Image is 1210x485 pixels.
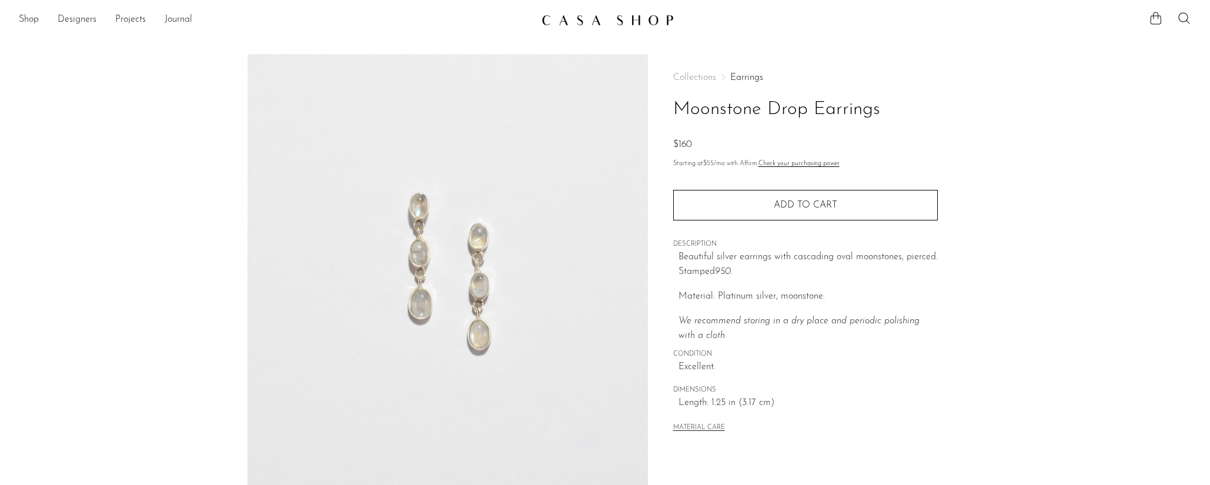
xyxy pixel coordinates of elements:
span: Excellent. [678,360,938,375]
p: Starting at /mo with Affirm. [673,159,938,169]
span: DESCRIPTION [673,239,938,250]
span: Add to cart [774,200,837,210]
span: CONDITION [673,349,938,360]
a: Shop [19,12,39,28]
p: Material: Platinum silver, moonstone. [678,289,938,305]
nav: Desktop navigation [19,10,532,30]
a: Projects [115,12,146,28]
span: Length: 1.25 in (3.17 cm) [678,396,938,411]
button: Add to cart [673,190,938,220]
a: Designers [58,12,96,28]
span: $160 [673,140,692,149]
em: 950. [715,267,733,276]
span: Collections [673,73,716,82]
i: We recommend storing in a dry place and periodic polishing with a cloth [678,316,920,341]
p: Beautiful silver earrings with cascading oval moonstones, pierced. Stamped [678,250,938,280]
ul: NEW HEADER MENU [19,10,532,30]
nav: Breadcrumbs [673,73,938,82]
a: Journal [165,12,192,28]
h1: Moonstone Drop Earrings [673,95,938,125]
button: MATERIAL CARE [673,424,725,433]
a: Check your purchasing power - Learn more about Affirm Financing (opens in modal) [758,160,840,167]
span: $55 [703,160,714,167]
a: Earrings [730,73,763,82]
span: DIMENSIONS [673,385,938,396]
